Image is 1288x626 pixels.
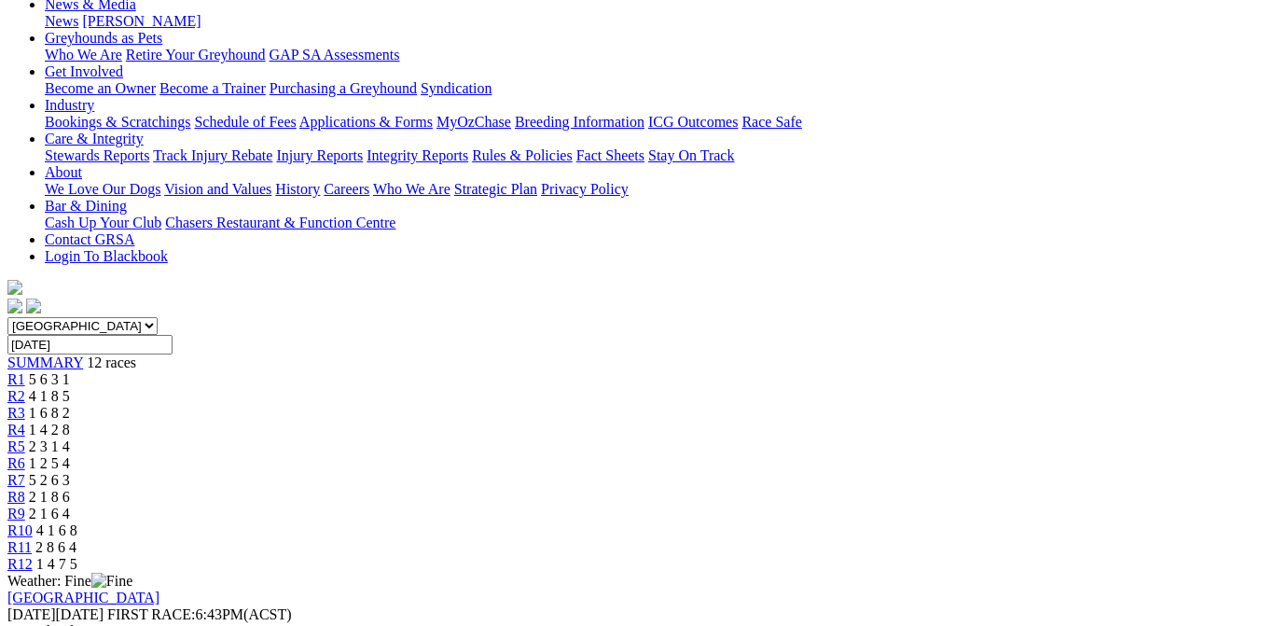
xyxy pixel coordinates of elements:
a: MyOzChase [436,114,511,130]
a: [GEOGRAPHIC_DATA] [7,590,159,605]
a: Race Safe [741,114,801,130]
a: News [45,13,78,29]
a: Rules & Policies [472,147,573,163]
a: SUMMARY [7,355,83,370]
a: Login To Blackbook [45,248,168,264]
a: Careers [324,181,369,197]
a: GAP SA Assessments [270,47,400,63]
a: R3 [7,405,25,421]
a: Cash Up Your Club [45,215,161,230]
a: Greyhounds as Pets [45,30,162,46]
a: Industry [45,97,94,113]
a: History [275,181,320,197]
a: Privacy Policy [541,181,629,197]
a: R1 [7,371,25,387]
a: R4 [7,422,25,438]
span: [DATE] [7,606,104,622]
a: Who We Are [45,47,122,63]
a: ICG Outcomes [648,114,738,130]
div: About [45,181,1281,198]
a: Integrity Reports [367,147,468,163]
span: 12 races [87,355,136,370]
span: 2 3 1 4 [29,438,70,454]
a: Who We Are [373,181,450,197]
span: 4 1 6 8 [36,522,77,538]
span: 6:43PM(ACST) [107,606,292,622]
input: Select date [7,335,173,355]
a: Become a Trainer [159,80,266,96]
a: R10 [7,522,33,538]
a: Track Injury Rebate [153,147,272,163]
span: Weather: Fine [7,573,132,589]
a: R8 [7,489,25,505]
a: R9 [7,506,25,522]
a: Stay On Track [648,147,734,163]
div: Care & Integrity [45,147,1281,164]
a: Contact GRSA [45,231,134,247]
a: Vision and Values [164,181,271,197]
img: twitter.svg [26,299,41,313]
a: Retire Your Greyhound [126,47,266,63]
a: Strategic Plan [454,181,537,197]
a: Bookings & Scratchings [45,114,190,130]
a: We Love Our Dogs [45,181,160,197]
a: R6 [7,455,25,471]
a: About [45,164,82,180]
div: News & Media [45,13,1281,30]
a: Breeding Information [515,114,644,130]
a: Become an Owner [45,80,156,96]
span: 1 4 2 8 [29,422,70,438]
a: Get Involved [45,63,123,79]
div: Get Involved [45,80,1281,97]
span: 4 1 8 5 [29,388,70,404]
a: Care & Integrity [45,131,144,146]
a: R2 [7,388,25,404]
span: 5 2 6 3 [29,472,70,488]
a: Chasers Restaurant & Function Centre [165,215,395,230]
a: Fact Sheets [576,147,644,163]
a: R11 [7,539,32,555]
a: Stewards Reports [45,147,149,163]
a: Schedule of Fees [194,114,296,130]
div: Bar & Dining [45,215,1281,231]
a: R12 [7,556,33,572]
a: R7 [7,472,25,488]
span: 1 4 7 5 [36,556,77,572]
span: FIRST RACE: [107,606,195,622]
img: Fine [91,573,132,590]
span: 1 6 8 2 [29,405,70,421]
div: Industry [45,114,1281,131]
a: Syndication [421,80,492,96]
a: Bar & Dining [45,198,127,214]
span: 2 8 6 4 [35,539,76,555]
a: [PERSON_NAME] [82,13,201,29]
span: 2 1 6 4 [29,506,70,522]
a: Applications & Forms [299,114,433,130]
a: Purchasing a Greyhound [270,80,417,96]
span: 2 1 8 6 [29,489,70,505]
span: [DATE] [7,606,56,622]
a: Injury Reports [276,147,363,163]
span: 1 2 5 4 [29,455,70,471]
span: 5 6 3 1 [29,371,70,387]
img: logo-grsa-white.png [7,280,22,295]
a: R5 [7,438,25,454]
div: Greyhounds as Pets [45,47,1281,63]
img: facebook.svg [7,299,22,313]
